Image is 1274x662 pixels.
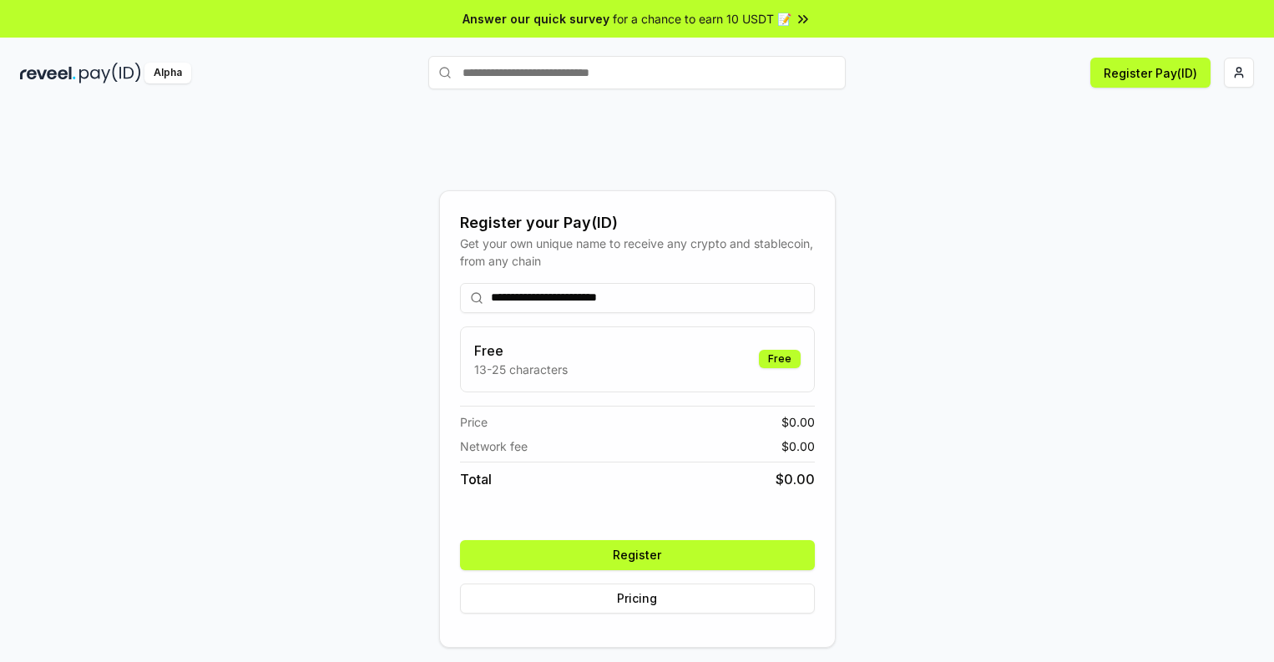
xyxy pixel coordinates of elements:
[781,413,815,431] span: $ 0.00
[460,211,815,235] div: Register your Pay(ID)
[79,63,141,83] img: pay_id
[20,63,76,83] img: reveel_dark
[613,10,791,28] span: for a chance to earn 10 USDT 📝
[460,584,815,614] button: Pricing
[781,437,815,455] span: $ 0.00
[474,361,568,378] p: 13-25 characters
[144,63,191,83] div: Alpha
[776,469,815,489] span: $ 0.00
[460,413,488,431] span: Price
[759,350,801,368] div: Free
[460,437,528,455] span: Network fee
[463,10,609,28] span: Answer our quick survey
[460,469,492,489] span: Total
[474,341,568,361] h3: Free
[460,540,815,570] button: Register
[1090,58,1211,88] button: Register Pay(ID)
[460,235,815,270] div: Get your own unique name to receive any crypto and stablecoin, from any chain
